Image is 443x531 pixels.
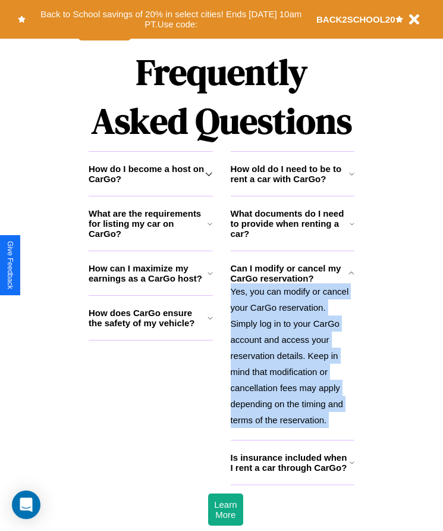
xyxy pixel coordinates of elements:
[208,493,243,526] button: Learn More
[231,263,349,283] h3: Can I modify or cancel my CarGo reservation?
[12,491,40,519] div: Open Intercom Messenger
[316,14,395,24] b: BACK2SCHOOL20
[231,452,350,473] h3: Is insurance included when I rent a car through CarGo?
[89,263,208,283] h3: How can I maximize my earnings as a CarGo host?
[26,6,316,33] button: Back to School savings of 20% in select cities! Ends [DATE] 10am PT.Use code:
[231,164,349,184] h3: How old do I need to be to rent a car with CarGo?
[89,208,208,239] h3: What are the requirements for listing my car on CarGo?
[231,283,355,428] p: Yes, you can modify or cancel your CarGo reservation. Simply log in to your CarGo account and acc...
[6,241,14,289] div: Give Feedback
[231,208,350,239] h3: What documents do I need to provide when renting a car?
[89,164,205,184] h3: How do I become a host on CarGo?
[89,42,354,151] h1: Frequently Asked Questions
[89,308,208,328] h3: How does CarGo ensure the safety of my vehicle?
